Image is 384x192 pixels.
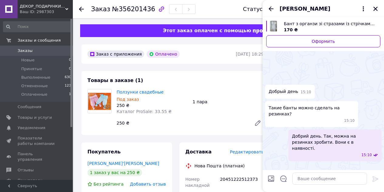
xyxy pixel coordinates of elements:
span: 1 [69,92,71,97]
span: Сообщения [18,104,41,110]
img: Ползунки свадебные [88,92,111,110]
span: Добавить отзыв [130,182,166,187]
span: Добрый день [269,88,298,95]
span: Редактировать [230,149,264,154]
span: Покупатель [87,149,121,155]
span: Новые [21,57,35,63]
a: Ползунки свадебные [117,90,164,94]
span: 630 [65,75,71,80]
span: Такие банты можно сделать на резинках? [269,105,355,117]
span: Товары в заказе (1) [87,77,143,83]
a: Оформить [266,35,380,47]
span: Оплаченные [21,92,47,97]
a: Посмотреть товар [266,21,380,33]
span: Выполненные [21,75,50,80]
span: 0 [69,66,71,72]
div: Ваш ID: 2987303 [20,9,73,15]
button: Открыть шаблоны ответов [280,175,287,183]
div: 250 ₴ [114,119,249,127]
span: Этот заказ оплачен с помощью [163,28,251,33]
button: Назад [267,5,275,12]
div: Оплачено [147,50,179,58]
span: Отзывы [18,167,34,173]
img: 6654814011_w640_h640_bant-s-organzy.jpg [270,21,277,32]
span: [PERSON_NAME] [280,5,330,13]
input: Поиск [3,21,72,32]
div: Статус заказа [243,6,284,12]
span: 170 ₴ [284,27,298,32]
span: Без рейтинга [93,182,124,187]
span: Каталог ProSale: 33.55 ₴ [117,109,172,114]
span: Уведомления [18,125,45,131]
span: Заказы и сообщения [18,38,61,43]
span: Покупатели [18,178,42,183]
span: Номер накладной [185,177,210,188]
a: [PERSON_NAME]'[PERSON_NAME] [87,161,159,166]
span: Под заказ [117,97,139,102]
span: Бант з органзи зі стразами із стрічками (резинка або заколка) [284,21,376,27]
span: Панель управления [18,151,56,162]
span: 15:10 12.08.2025 [344,118,355,123]
span: Заказы [18,48,32,53]
a: Редактировать [252,117,264,129]
span: Товары и услуги [18,115,52,120]
span: 123 [65,83,71,89]
span: ДЕКОР_ПОДАРУНКИ_ПРИКРАСИ [20,4,65,9]
span: Добрий день. Так, можна на резинках зробити. Вони є в наявності. [292,133,378,151]
button: [PERSON_NAME] [280,5,367,13]
span: Принятые [21,66,42,72]
span: Заказ [91,5,110,13]
time: [DATE] 18:29 [236,52,264,57]
div: 1 пара [190,98,267,106]
div: 1 заказ у вас на 250 ₴ [87,169,142,176]
div: Нова Пошта (платная) [193,163,246,169]
div: Вернуться назад [79,6,84,12]
div: 250 ₴ [117,102,188,108]
span: №356201436 [112,5,155,13]
img: evopay logo [253,28,289,34]
div: Заказ с приложения [87,50,144,58]
span: Показатели работы компании [18,135,56,146]
span: Доставка [185,149,212,155]
span: 0 [69,57,71,63]
button: Закрыть [372,5,379,12]
div: 20451222512373 [219,174,265,191]
span: Отмененные [21,83,48,89]
span: 15:10 12.08.2025 [361,153,372,158]
span: 15:10 12.08.2025 [301,90,311,95]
